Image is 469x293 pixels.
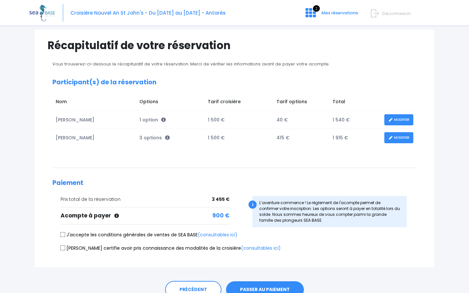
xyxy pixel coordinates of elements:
[329,129,381,147] td: 1 915 €
[384,132,413,144] a: MODIFIER
[329,111,381,129] td: 1 540 €
[61,231,237,238] label: J'accepte les conditions générales de ventes de SEA BASE
[52,129,136,147] td: [PERSON_NAME]
[273,95,329,111] td: Tarif options
[212,212,230,220] span: 900 €
[329,95,381,111] td: Total
[273,111,329,129] td: 40 €
[52,95,136,111] td: Nom
[321,10,358,16] span: Mes réservations
[198,231,237,238] a: (consultables ici)
[61,212,230,220] div: Acompte à payer
[205,95,273,111] td: Tarif croisière
[205,129,273,147] td: 1 500 €
[313,5,320,12] span: 2
[139,117,166,123] span: 1 option
[241,245,281,251] a: (consultables ici)
[52,179,417,187] h2: Paiement
[300,12,362,18] a: 2 Mes réservations
[60,232,65,237] input: J'accepte les conditions générales de ventes de SEA BASE(consultables ici)
[70,9,226,16] span: Croisière Nouvel An St John's - Du [DATE] au [DATE] - Antarès
[52,61,329,67] span: Vous trouverez-ci-dessous le récapitulatif de votre réservation. Merci de vérifier les informatio...
[61,245,281,252] label: [PERSON_NAME] certifie avoir pris connaissance des modalités de la croisière
[205,111,273,129] td: 1 500 €
[252,196,407,227] div: L’aventure commence ! Le règlement de l'acompte permet de confirmer votre inscription. Les option...
[139,134,170,141] span: 3 options
[212,196,230,203] span: 3 455 €
[61,196,230,203] div: Prix total de la réservation
[136,95,205,111] td: Options
[48,39,421,52] h1: Récapitulatif de votre réservation
[249,201,257,209] div: i
[60,245,65,250] input: [PERSON_NAME] certifie avoir pris connaissance des modalités de la croisière(consultables ici)
[384,114,413,126] a: MODIFIER
[52,79,417,86] h2: Participant(s) de la réservation
[382,10,411,17] span: Déconnexion
[52,111,136,129] td: [PERSON_NAME]
[273,129,329,147] td: 415 €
